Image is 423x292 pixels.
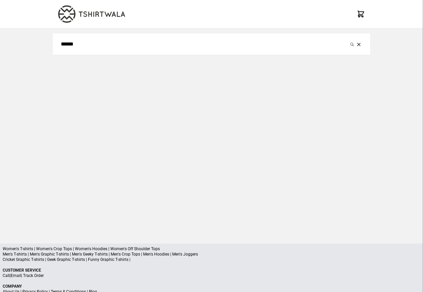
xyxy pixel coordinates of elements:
[3,273,10,278] a: Call
[3,257,420,262] p: Cricket Graphic T-shirts | Geek Graphic T-shirts | Funny Graphic T-shirts |
[3,252,420,257] p: Men's T-shirts | Men's Graphic T-shirts | Men's Geeky T-shirts | Men's Crop Tops | Men's Hoodies ...
[3,273,420,278] p: | |
[3,268,420,273] p: Customer Service
[355,40,362,48] button: Clear the search query.
[23,273,44,278] a: Track Order
[3,246,420,252] p: Women's T-shirts | Women's Crop Tops | Women's Hoodies | Women's Off Shoulder Tops
[3,284,420,289] p: Company
[58,5,125,23] img: TW-LOGO-400-104.png
[11,273,21,278] a: Email
[349,40,355,48] button: Submit your search query.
